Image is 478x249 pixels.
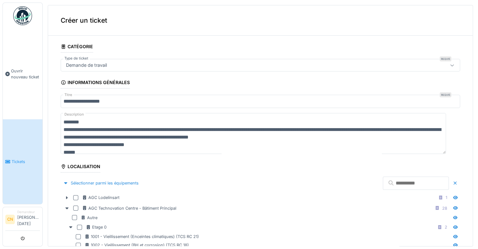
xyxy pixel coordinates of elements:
[442,205,447,211] div: 28
[85,234,199,240] div: 1001 - Vieillissement (Enceintes climatiques) (TCS RC 21)
[63,110,85,118] label: Description
[85,242,189,248] div: 1002 - Vieillissement (BH et corrosion) (TCS RC 18)
[12,159,40,165] span: Tickets
[63,92,74,98] label: Titre
[11,68,40,80] span: Ouvrir nouveau ticket
[445,224,447,230] div: 2
[82,195,119,201] div: AGC Lodelinsart
[13,6,32,25] img: Badge_color-CXgf-gQk.svg
[86,224,107,230] div: Etage 0
[63,56,90,61] label: Type de ticket
[61,42,93,53] div: Catégorie
[5,210,40,231] a: CN Demandeur[PERSON_NAME][DATE]
[81,215,97,221] div: Autre
[61,78,130,88] div: Informations générales
[17,210,40,214] div: Demandeur
[48,5,473,36] div: Créer un ticket
[5,215,15,224] li: CN
[82,205,176,211] div: AGC Technovation Centre - Bâtiment Principal
[3,29,42,119] a: Ouvrir nouveau ticket
[3,119,42,204] a: Tickets
[61,179,141,187] div: Sélectionner parmi les équipements
[61,162,100,173] div: Localisation
[440,56,451,61] div: Requis
[440,92,451,97] div: Requis
[17,210,40,229] li: [PERSON_NAME][DATE]
[446,195,447,201] div: 1
[63,62,109,69] div: Demande de travail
